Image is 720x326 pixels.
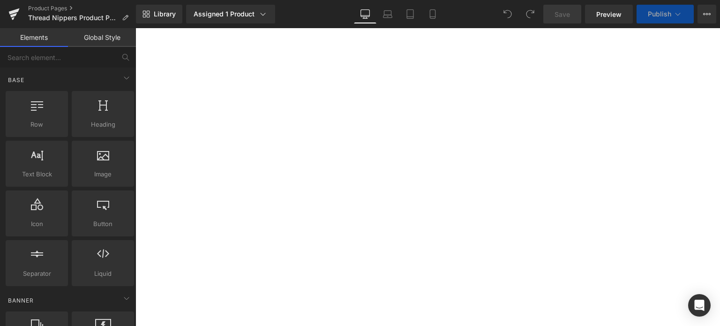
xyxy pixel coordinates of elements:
[399,5,421,23] a: Tablet
[697,5,716,23] button: More
[498,5,517,23] button: Undo
[75,219,131,229] span: Button
[354,5,376,23] a: Desktop
[8,269,65,279] span: Separator
[8,169,65,179] span: Text Block
[585,5,633,23] a: Preview
[637,5,694,23] button: Publish
[75,169,131,179] span: Image
[28,14,118,22] span: Thread Nippers Product Page 1
[136,5,182,23] a: New Library
[75,269,131,279] span: Liquid
[555,9,570,19] span: Save
[28,5,136,12] a: Product Pages
[7,76,25,84] span: Base
[194,9,268,19] div: Assigned 1 Product
[75,120,131,129] span: Heading
[68,28,136,47] a: Global Style
[8,120,65,129] span: Row
[154,10,176,18] span: Library
[521,5,540,23] button: Redo
[7,296,35,305] span: Banner
[596,9,622,19] span: Preview
[688,294,711,317] div: Open Intercom Messenger
[8,219,65,229] span: Icon
[421,5,444,23] a: Mobile
[648,10,671,18] span: Publish
[376,5,399,23] a: Laptop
